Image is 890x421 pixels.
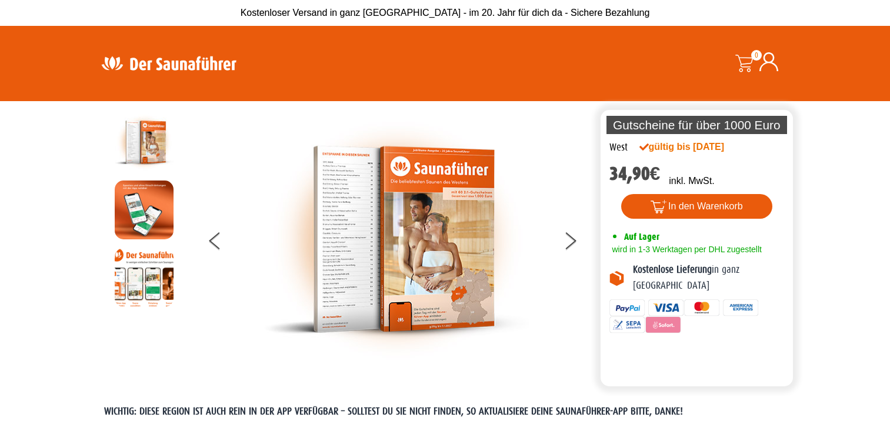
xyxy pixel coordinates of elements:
[650,163,661,185] span: €
[633,262,785,293] p: in ganz [GEOGRAPHIC_DATA]
[609,163,661,185] bdi: 34,90
[669,174,714,188] p: inkl. MwSt.
[115,181,174,239] img: MOCKUP-iPhone_regional
[104,406,683,417] span: WICHTIG: DIESE REGION IST AUCH REIN IN DER APP VERFÜGBAR – SOLLTEST DU SIE NICHT FINDEN, SO AKTUA...
[639,140,750,154] div: gültig bis [DATE]
[751,50,762,61] span: 0
[609,140,628,155] div: West
[606,116,788,134] p: Gutscheine für über 1000 Euro
[264,113,529,366] img: der-saunafuehrer-2025-west
[624,231,659,242] span: Auf Lager
[241,8,650,18] span: Kostenloser Versand in ganz [GEOGRAPHIC_DATA] - im 20. Jahr für dich da - Sichere Bezahlung
[633,264,712,275] b: Kostenlose Lieferung
[115,113,174,172] img: der-saunafuehrer-2025-west
[609,245,762,254] span: wird in 1-3 Werktagen per DHL zugestellt
[621,194,772,219] button: In den Warenkorb
[115,248,174,307] img: Anleitung7tn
